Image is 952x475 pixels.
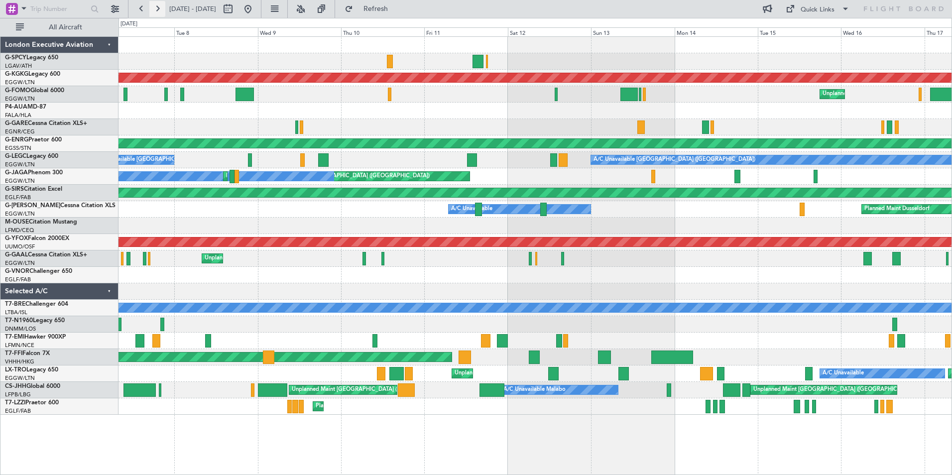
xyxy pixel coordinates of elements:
[5,186,62,192] a: G-SIRSCitation Excel
[823,366,864,381] div: A/C Unavailable
[169,4,216,13] span: [DATE] - [DATE]
[5,88,64,94] a: G-FOMOGlobal 6000
[5,268,72,274] a: G-VNORChallenger 650
[5,137,62,143] a: G-ENRGPraetor 600
[226,169,383,184] div: Planned Maint [GEOGRAPHIC_DATA] ([GEOGRAPHIC_DATA])
[5,252,28,258] span: G-GAAL
[5,144,31,152] a: EGSS/STN
[5,55,58,61] a: G-SPCYLegacy 650
[781,1,854,17] button: Quick Links
[591,27,674,36] div: Sun 13
[5,367,26,373] span: LX-TRO
[355,5,397,12] span: Refresh
[5,318,65,324] a: T7-N1960Legacy 650
[174,27,257,36] div: Tue 8
[5,259,35,267] a: EGGW/LTN
[5,71,28,77] span: G-KGKG
[5,104,46,110] a: P4-AUAMD-87
[594,152,755,167] div: A/C Unavailable [GEOGRAPHIC_DATA] ([GEOGRAPHIC_DATA])
[292,382,456,397] div: Unplanned Maint [GEOGRAPHIC_DATA] ([GEOGRAPHIC_DATA])
[11,19,108,35] button: All Aircraft
[5,71,60,77] a: G-KGKGLegacy 600
[5,203,60,209] span: G-[PERSON_NAME]
[841,27,924,36] div: Wed 16
[5,367,58,373] a: LX-TROLegacy 650
[5,170,63,176] a: G-JAGAPhenom 300
[5,170,28,176] span: G-JAGA
[5,374,35,382] a: EGGW/LTN
[5,161,35,168] a: EGGW/LTN
[5,301,68,307] a: T7-BREChallenger 604
[120,20,137,28] div: [DATE]
[91,27,174,36] div: Mon 7
[5,153,58,159] a: G-LEGCLegacy 600
[5,88,30,94] span: G-FOMO
[5,351,22,356] span: T7-FFI
[258,27,341,36] div: Wed 9
[451,202,492,217] div: A/C Unavailable
[5,153,26,159] span: G-LEGC
[5,227,34,234] a: LFMD/CEQ
[455,366,618,381] div: Unplanned Maint [GEOGRAPHIC_DATA] ([GEOGRAPHIC_DATA])
[316,399,473,414] div: Planned Maint [GEOGRAPHIC_DATA] ([GEOGRAPHIC_DATA])
[5,334,66,340] a: T7-EMIHawker 900XP
[5,358,34,365] a: VHHH/HKG
[5,55,26,61] span: G-SPCY
[5,104,27,110] span: P4-AUA
[205,251,368,266] div: Unplanned Maint [GEOGRAPHIC_DATA] ([GEOGRAPHIC_DATA])
[5,203,116,209] a: G-[PERSON_NAME]Cessna Citation XLS
[424,27,507,36] div: Fri 11
[5,210,35,218] a: EGGW/LTN
[503,382,566,397] div: A/C Unavailable Malabo
[5,334,24,340] span: T7-EMI
[5,309,27,316] a: LTBA/ISL
[508,27,591,36] div: Sat 12
[5,318,33,324] span: T7-N1960
[5,120,87,126] a: G-GARECessna Citation XLS+
[5,276,31,283] a: EGLF/FAB
[5,325,36,333] a: DNMM/LOS
[341,27,424,36] div: Thu 10
[5,177,35,185] a: EGGW/LTN
[5,351,50,356] a: T7-FFIFalcon 7X
[5,137,28,143] span: G-ENRG
[5,400,25,406] span: T7-LZZI
[30,1,88,16] input: Trip Number
[5,194,31,201] a: EGLF/FAB
[26,24,105,31] span: All Aircraft
[864,202,930,217] div: Planned Maint Dusseldorf
[5,120,28,126] span: G-GARE
[5,407,31,415] a: EGLF/FAB
[5,236,28,241] span: G-YFOX
[5,383,60,389] a: CS-JHHGlobal 6000
[753,382,917,397] div: Unplanned Maint [GEOGRAPHIC_DATA] ([GEOGRAPHIC_DATA])
[5,219,77,225] a: M-OUSECitation Mustang
[758,27,841,36] div: Tue 15
[5,243,35,250] a: UUMO/OSF
[5,342,34,349] a: LFMN/NCE
[289,169,430,184] div: Planned [GEOGRAPHIC_DATA] ([GEOGRAPHIC_DATA])
[5,112,31,119] a: FALA/HLA
[5,62,32,70] a: LGAV/ATH
[5,219,29,225] span: M-OUSE
[5,128,35,135] a: EGNR/CEG
[5,95,35,103] a: EGGW/LTN
[675,27,758,36] div: Mon 14
[340,1,400,17] button: Refresh
[5,301,25,307] span: T7-BRE
[5,268,29,274] span: G-VNOR
[5,252,87,258] a: G-GAALCessna Citation XLS+
[801,5,834,15] div: Quick Links
[5,186,24,192] span: G-SIRS
[5,400,59,406] a: T7-LZZIPraetor 600
[5,391,31,398] a: LFPB/LBG
[5,383,26,389] span: CS-JHH
[5,79,35,86] a: EGGW/LTN
[5,236,69,241] a: G-YFOXFalcon 2000EX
